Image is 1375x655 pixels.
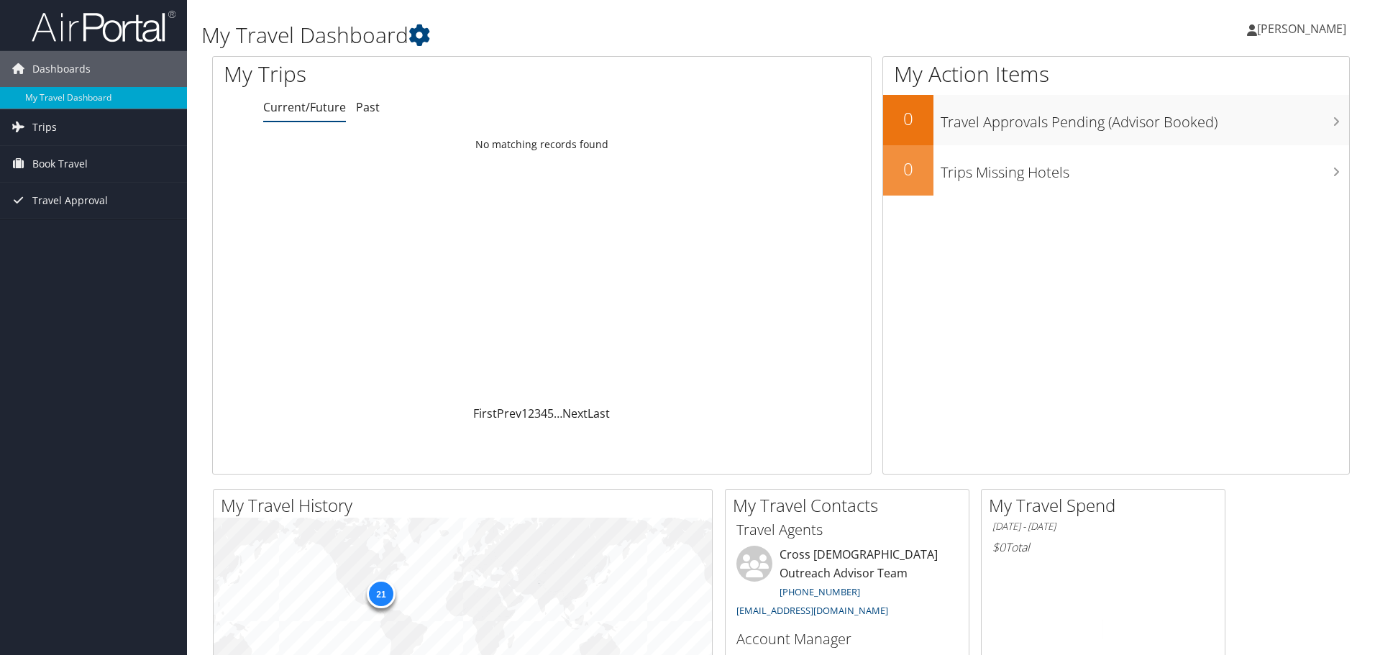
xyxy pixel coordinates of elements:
span: $0 [992,539,1005,555]
span: Travel Approval [32,183,108,219]
a: Current/Future [263,99,346,115]
h2: My Travel Contacts [733,493,969,518]
h2: My Travel Spend [989,493,1225,518]
a: [PHONE_NUMBER] [780,585,860,598]
h2: 0 [883,157,933,181]
a: Last [588,406,610,421]
span: Book Travel [32,146,88,182]
h3: Travel Approvals Pending (Advisor Booked) [941,105,1349,132]
span: [PERSON_NAME] [1257,21,1346,37]
a: 3 [534,406,541,421]
a: Past [356,99,380,115]
h2: 0 [883,106,933,131]
a: First [473,406,497,421]
a: 2 [528,406,534,421]
a: 1 [521,406,528,421]
a: 4 [541,406,547,421]
h1: My Action Items [883,59,1349,89]
h1: My Trips [224,59,586,89]
h2: My Travel History [221,493,712,518]
a: [PERSON_NAME] [1247,7,1361,50]
a: [EMAIL_ADDRESS][DOMAIN_NAME] [736,604,888,617]
img: airportal-logo.png [32,9,175,43]
a: Prev [497,406,521,421]
td: No matching records found [213,132,871,157]
a: 0Travel Approvals Pending (Advisor Booked) [883,95,1349,145]
span: Trips [32,109,57,145]
a: 5 [547,406,554,421]
h6: [DATE] - [DATE] [992,520,1214,533]
h3: Account Manager [736,629,958,649]
a: 0Trips Missing Hotels [883,145,1349,196]
span: Dashboards [32,51,91,87]
span: … [554,406,562,421]
a: Next [562,406,588,421]
h6: Total [992,539,1214,555]
h3: Travel Agents [736,520,958,540]
h1: My Travel Dashboard [201,20,974,50]
h3: Trips Missing Hotels [941,155,1349,183]
div: 21 [367,579,396,608]
li: Cross [DEMOGRAPHIC_DATA] Outreach Advisor Team [729,546,965,623]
